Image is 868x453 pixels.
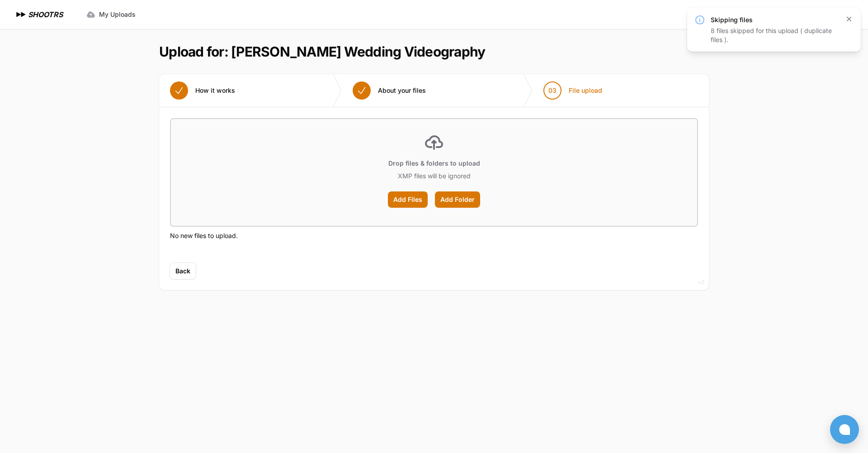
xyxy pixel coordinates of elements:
p: Drop files & folders to upload [388,159,480,168]
a: SHOOTRS SHOOTRS [14,9,63,20]
label: Add Files [388,191,428,208]
div: 8 files skipped for this upload ( duplicate files ). [711,26,839,44]
a: My Uploads [81,6,141,23]
span: Back [175,267,190,276]
label: Add Folder [435,191,480,208]
button: 03 File upload [533,74,613,107]
img: SHOOTRS [14,9,28,20]
p: XMP files will be ignored [398,172,471,181]
button: Back [170,263,196,279]
span: File upload [569,86,602,95]
div: v2 [698,277,704,288]
h1: SHOOTRS [28,9,63,20]
button: About your files [342,74,437,107]
h1: Upload for: [PERSON_NAME] Wedding Videography [159,43,485,60]
span: About your files [378,86,426,95]
span: My Uploads [99,10,136,19]
button: How it works [159,74,246,107]
span: How it works [195,86,235,95]
h3: Skipping files [711,15,839,24]
span: 03 [548,86,557,95]
p: No new files to upload. [170,230,698,241]
button: Open chat window [830,415,859,444]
